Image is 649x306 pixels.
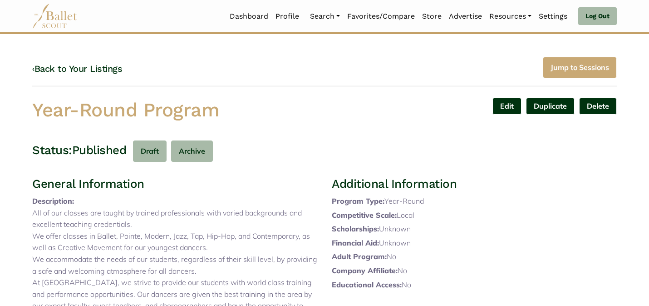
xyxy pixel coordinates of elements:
p: Local [332,210,617,221]
a: Duplicate [526,98,575,115]
p: Year-Round [332,196,617,207]
button: Draft [133,140,167,162]
p: No [332,265,617,277]
h3: Published [72,143,127,158]
span: Scholarships: [332,224,379,233]
p: Unknown [332,237,617,249]
a: Favorites/Compare [344,7,418,26]
span: Company Affiliate: [332,266,398,275]
code: ‹ [32,63,34,74]
a: ‹Back to Your Listings [32,63,122,74]
a: Log Out [578,7,617,25]
button: Delete [579,98,617,115]
span: Program Type: [332,196,384,206]
p: No [332,251,617,263]
span: Financial Aid: [332,238,379,247]
h1: Year-Round Program [32,98,317,123]
a: Profile [272,7,303,26]
a: Dashboard [226,7,272,26]
a: Resources [486,7,535,26]
button: Archive [171,140,213,162]
a: Store [418,7,445,26]
span: Competitive Scale: [332,211,397,220]
span: Adult Program: [332,252,387,261]
span: Educational Access: [332,280,402,289]
p: Unknown [332,223,617,235]
a: Jump to Sessions [543,57,617,78]
h3: Additional Information [332,176,617,192]
h3: General Information [32,176,317,192]
a: Settings [535,7,571,26]
a: Edit [492,98,521,115]
h3: Status: [32,143,72,158]
a: Advertise [445,7,486,26]
span: Description: [32,196,74,206]
a: Search [306,7,344,26]
p: No [332,279,617,291]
